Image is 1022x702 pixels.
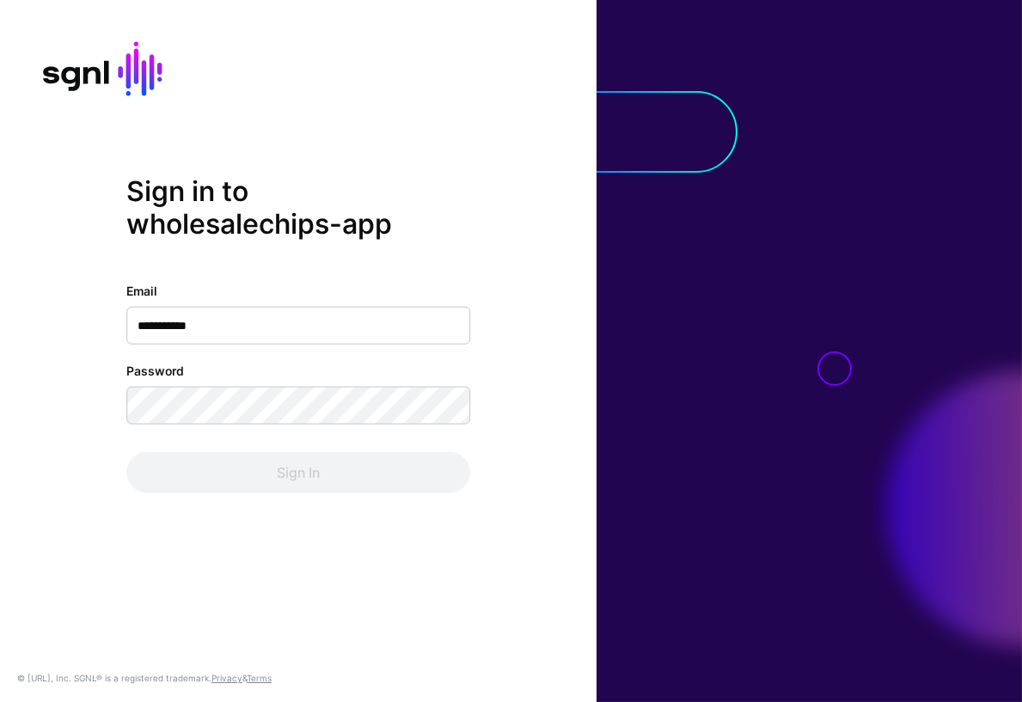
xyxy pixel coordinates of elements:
div: © [URL], Inc. SGNL® is a registered trademark. & [17,671,272,685]
a: Privacy [211,673,242,683]
label: Email [126,282,157,300]
a: Terms [247,673,272,683]
label: Password [126,362,184,380]
h2: Sign in to wholesalechips-app [126,174,470,241]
